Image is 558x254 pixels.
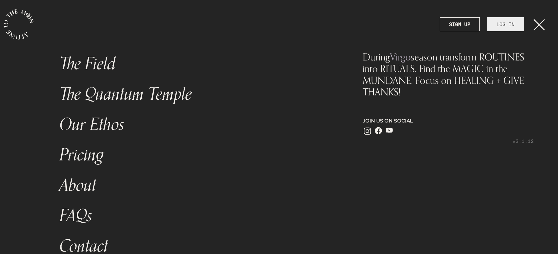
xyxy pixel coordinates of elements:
strong: SIGN UP [449,21,470,28]
div: During season transform ROUTINES into RITUALS. Find the MAGIC in the MUNDANE. Focus on HEALING + ... [363,51,534,98]
p: JOIN US ON SOCIAL [363,117,534,125]
a: Pricing [56,140,335,170]
a: FAQs [56,201,335,231]
a: The Quantum Temple [56,79,335,109]
a: LOG IN [487,17,524,31]
a: Our Ethos [56,109,335,140]
a: SIGN UP [440,17,480,31]
p: v3.1.12 [363,138,534,145]
span: Virgo [390,51,411,63]
a: The Field [56,49,335,79]
a: About [56,170,335,201]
